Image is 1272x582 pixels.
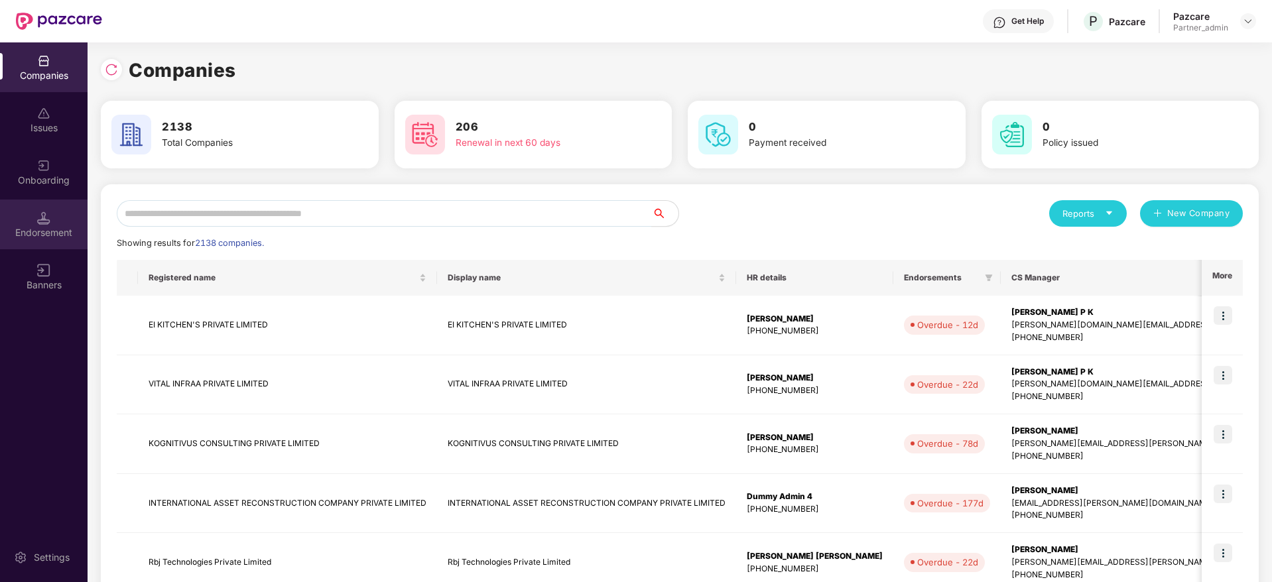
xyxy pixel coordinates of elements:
[747,550,883,563] div: [PERSON_NAME] [PERSON_NAME]
[37,264,50,277] img: svg+xml;base64,PHN2ZyB3aWR0aD0iMTYiIGhlaWdodD0iMTYiIHZpZXdCb3g9IjAgMCAxNiAxNiIgZmlsbD0ibm9uZSIgeG...
[16,13,102,30] img: New Pazcare Logo
[105,63,118,76] img: svg+xml;base64,PHN2ZyBpZD0iUmVsb2FkLTMyeDMyIiB4bWxucz0iaHR0cDovL3d3dy53My5vcmcvMjAwMC9zdmciIHdpZH...
[747,325,883,337] div: [PHONE_NUMBER]
[904,272,980,283] span: Endorsements
[1214,306,1232,325] img: icon
[111,115,151,154] img: svg+xml;base64,PHN2ZyB4bWxucz0iaHR0cDovL3d3dy53My5vcmcvMjAwMC9zdmciIHdpZHRoPSI2MCIgaGVpZ2h0PSI2MC...
[37,54,50,68] img: svg+xml;base64,PHN2ZyBpZD0iQ29tcGFuaWVzIiB4bWxucz0iaHR0cDovL3d3dy53My5vcmcvMjAwMC9zdmciIHdpZHRoPS...
[138,355,437,415] td: VITAL INFRAA PRIVATE LIMITED
[437,355,736,415] td: VITAL INFRAA PRIVATE LIMITED
[456,119,623,136] h3: 206
[747,313,883,325] div: [PERSON_NAME]
[1243,16,1253,27] img: svg+xml;base64,PHN2ZyBpZD0iRHJvcGRvd24tMzJ4MzIiIHhtbG5zPSJodHRwOi8vd3d3LnczLm9yZy8yMDAwL3N2ZyIgd2...
[14,551,27,564] img: svg+xml;base64,PHN2ZyBpZD0iU2V0dGluZy0yMHgyMCIgeG1sbnM9Imh0dHA6Ly93d3cudzMub3JnLzIwMDAvc3ZnIiB3aW...
[162,119,329,136] h3: 2138
[37,211,50,225] img: svg+xml;base64,PHN2ZyB3aWR0aD0iMTQuNSIgaGVpZ2h0PSIxNC41IiB2aWV3Qm94PSIwIDAgMTYgMTYiIGZpbGw9Im5vbm...
[456,136,623,150] div: Renewal in next 60 days
[747,432,883,444] div: [PERSON_NAME]
[698,115,738,154] img: svg+xml;base64,PHN2ZyB4bWxucz0iaHR0cDovL3d3dy53My5vcmcvMjAwMC9zdmciIHdpZHRoPSI2MCIgaGVpZ2h0PSI2MC...
[1214,425,1232,443] img: icon
[651,208,678,219] span: search
[993,16,1006,29] img: svg+xml;base64,PHN2ZyBpZD0iSGVscC0zMngzMiIgeG1sbnM9Imh0dHA6Ly93d3cudzMub3JnLzIwMDAvc3ZnIiB3aWR0aD...
[1202,260,1243,296] th: More
[747,443,883,456] div: [PHONE_NUMBER]
[37,159,50,172] img: svg+xml;base64,PHN2ZyB3aWR0aD0iMjAiIGhlaWdodD0iMjAiIHZpZXdCb3g9IjAgMCAyMCAyMCIgZmlsbD0ibm9uZSIgeG...
[37,107,50,120] img: svg+xml;base64,PHN2ZyBpZD0iSXNzdWVzX2Rpc2FibGVkIiB4bWxucz0iaHR0cDovL3d3dy53My5vcmcvMjAwMC9zdmciIH...
[1153,209,1162,219] span: plus
[1173,23,1228,33] div: Partner_admin
[917,378,978,391] div: Overdue - 22d
[129,56,236,85] h1: Companies
[437,260,736,296] th: Display name
[747,563,883,575] div: [PHONE_NUMBER]
[1140,200,1243,227] button: plusNew Company
[736,260,893,296] th: HR details
[1105,209,1113,217] span: caret-down
[747,491,883,503] div: Dummy Admin 4
[195,238,264,248] span: 2138 companies.
[917,437,978,450] div: Overdue - 78d
[651,200,679,227] button: search
[1043,136,1210,150] div: Policy issued
[992,115,1032,154] img: svg+xml;base64,PHN2ZyB4bWxucz0iaHR0cDovL3d3dy53My5vcmcvMjAwMC9zdmciIHdpZHRoPSI2MCIgaGVpZ2h0PSI2MC...
[138,474,437,534] td: INTERNATIONAL ASSET RECONSTRUCTION COMPANY PRIVATE LIMITED
[917,555,978,569] div: Overdue - 22d
[1011,16,1044,27] div: Get Help
[1214,366,1232,384] img: icon
[30,551,74,564] div: Settings
[117,238,264,248] span: Showing results for
[138,414,437,474] td: KOGNITIVUS CONSULTING PRIVATE LIMITED
[747,503,883,516] div: [PHONE_NUMBER]
[1062,207,1113,220] div: Reports
[405,115,445,154] img: svg+xml;base64,PHN2ZyB4bWxucz0iaHR0cDovL3d3dy53My5vcmcvMjAwMC9zdmciIHdpZHRoPSI2MCIgaGVpZ2h0PSI2MC...
[917,318,978,331] div: Overdue - 12d
[1011,272,1269,283] span: CS Manager
[1043,119,1210,136] h3: 0
[1214,544,1232,562] img: icon
[985,274,993,282] span: filter
[917,496,984,510] div: Overdue - 177d
[149,272,416,283] span: Registered name
[437,296,736,355] td: EI KITCHEN'S PRIVATE LIMITED
[749,136,916,150] div: Payment received
[448,272,716,283] span: Display name
[749,119,916,136] h3: 0
[138,260,437,296] th: Registered name
[747,372,883,384] div: [PERSON_NAME]
[1109,15,1145,28] div: Pazcare
[437,414,736,474] td: KOGNITIVUS CONSULTING PRIVATE LIMITED
[1089,13,1098,29] span: P
[162,136,329,150] div: Total Companies
[747,384,883,397] div: [PHONE_NUMBER]
[982,270,995,286] span: filter
[1214,485,1232,503] img: icon
[1173,10,1228,23] div: Pazcare
[1167,207,1230,220] span: New Company
[138,296,437,355] td: EI KITCHEN'S PRIVATE LIMITED
[437,474,736,534] td: INTERNATIONAL ASSET RECONSTRUCTION COMPANY PRIVATE LIMITED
